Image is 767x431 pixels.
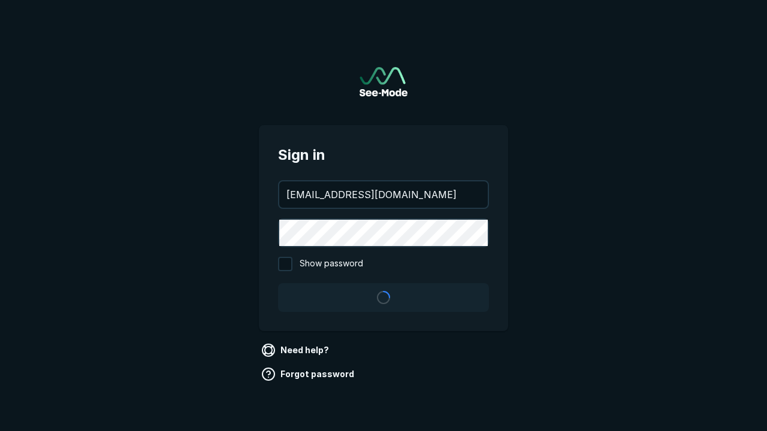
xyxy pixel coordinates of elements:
span: Sign in [278,144,489,166]
input: your@email.com [279,181,488,208]
span: Show password [300,257,363,271]
a: Go to sign in [360,67,407,96]
a: Need help? [259,341,334,360]
img: See-Mode Logo [360,67,407,96]
a: Forgot password [259,365,359,384]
